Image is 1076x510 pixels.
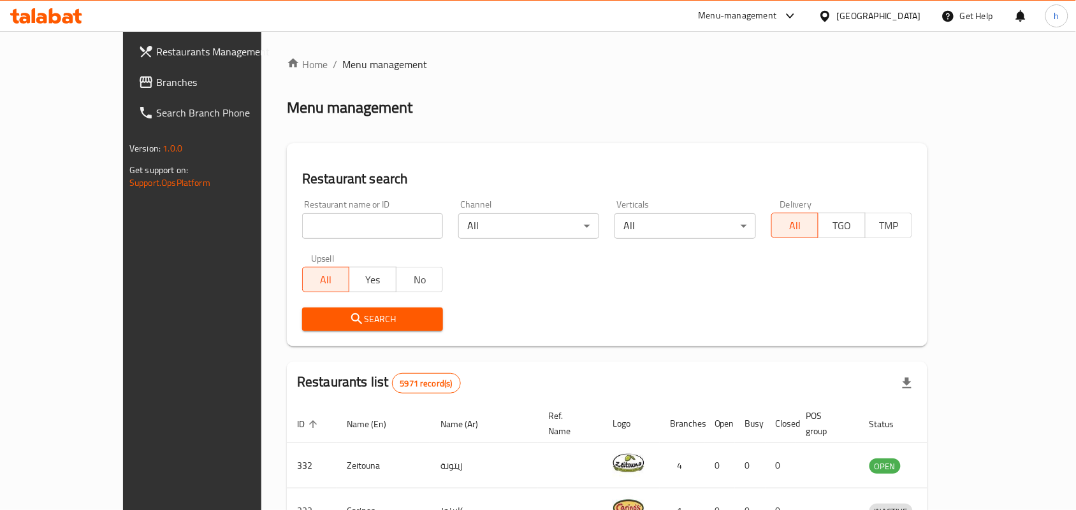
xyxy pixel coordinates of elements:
input: Search for restaurant name or ID.. [302,213,443,239]
div: All [614,213,755,239]
button: No [396,267,443,292]
h2: Menu management [287,97,412,118]
button: All [771,213,818,238]
td: 332 [287,443,337,488]
a: Restaurants Management [128,36,303,67]
button: Yes [349,267,396,292]
span: Name (En) [347,416,403,432]
span: Name (Ar) [440,416,495,432]
div: Export file [892,368,922,399]
span: TGO [824,216,860,235]
h2: Restaurant search [302,169,912,188]
span: 1.0.0 [163,140,182,157]
span: POS group [806,408,844,439]
button: All [302,267,349,292]
nav: breadcrumb [287,57,927,72]
a: Branches [128,67,303,97]
span: Branches [156,74,293,90]
th: Open [704,404,735,443]
button: TMP [865,213,912,238]
span: Search Branch Phone [156,105,293,120]
a: Support.OpsPlatform [129,174,210,191]
button: Search [302,308,443,331]
td: 0 [735,443,766,488]
span: No [402,271,438,289]
label: Delivery [780,200,812,209]
span: OPEN [869,459,901,474]
div: All [458,213,599,239]
li: / [333,57,337,72]
span: Version: [129,140,161,157]
img: Zeitouna [613,447,644,479]
a: Home [287,57,328,72]
th: Closed [766,404,796,443]
a: Search Branch Phone [128,97,303,128]
button: TGO [818,213,865,238]
td: 0 [704,443,735,488]
span: Get support on: [129,162,188,178]
div: [GEOGRAPHIC_DATA] [837,9,921,23]
th: Branches [660,404,704,443]
span: All [308,271,344,289]
h2: Restaurants list [297,372,461,393]
span: h [1054,9,1059,23]
span: ID [297,416,321,432]
span: Ref. Name [548,408,587,439]
span: Restaurants Management [156,44,293,59]
span: Menu management [342,57,427,72]
label: Upsell [311,254,335,263]
span: Yes [354,271,391,289]
span: TMP [871,216,907,235]
th: Logo [602,404,660,443]
td: 0 [766,443,796,488]
span: All [777,216,813,235]
span: Search [312,311,433,327]
td: 4 [660,443,704,488]
div: Total records count [392,373,461,393]
td: Zeitouna [337,443,430,488]
th: Busy [735,404,766,443]
span: 5971 record(s) [393,378,460,390]
div: Menu-management [699,8,777,24]
td: زيتونة [430,443,538,488]
span: Status [869,416,911,432]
